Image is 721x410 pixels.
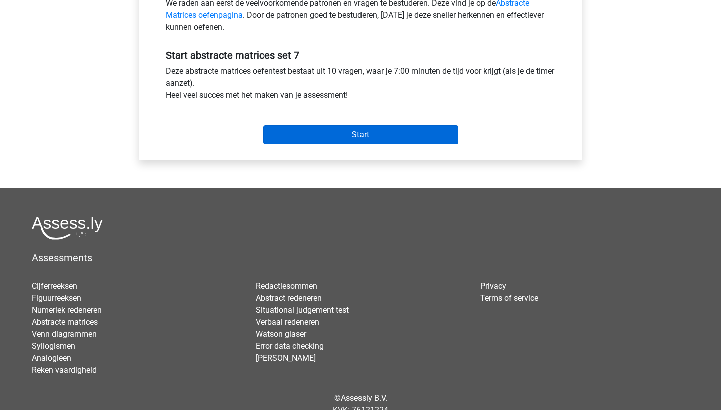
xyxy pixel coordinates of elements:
h5: Assessments [32,252,689,264]
a: Assessly B.V. [341,393,387,403]
a: Situational judgement test [256,305,349,315]
div: Deze abstracte matrices oefentest bestaat uit 10 vragen, waar je 7:00 minuten de tijd voor krijgt... [158,65,563,105]
a: Numeriek redeneren [32,305,102,315]
a: Cijferreeksen [32,281,77,291]
a: Error data checking [256,341,324,351]
a: Privacy [480,281,506,291]
h5: Start abstracte matrices set 7 [166,49,555,61]
a: Verbaal redeneren [256,317,319,327]
a: [PERSON_NAME] [256,353,316,363]
a: Terms of service [480,293,538,303]
a: Venn diagrammen [32,329,97,339]
img: Assessly logo [32,216,103,240]
a: Watson glaser [256,329,306,339]
a: Syllogismen [32,341,75,351]
a: Figuurreeksen [32,293,81,303]
input: Start [263,125,458,144]
a: Abstracte matrices [32,317,98,327]
a: Redactiesommen [256,281,317,291]
a: Reken vaardigheid [32,365,97,375]
a: Abstract redeneren [256,293,322,303]
a: Analogieen [32,353,71,363]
